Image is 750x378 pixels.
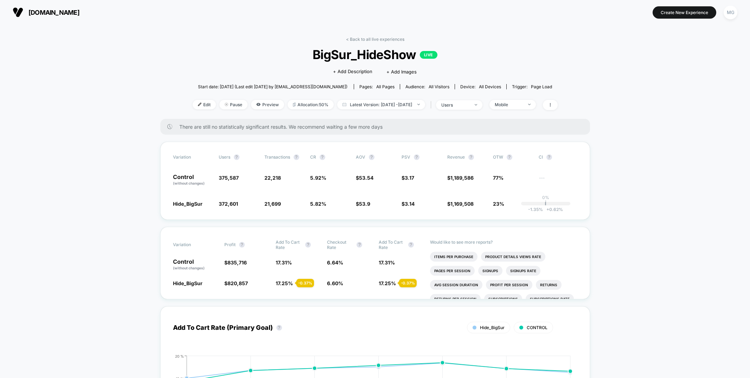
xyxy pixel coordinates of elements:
span: 6.60 % [327,280,343,286]
span: Hide_BigSur [173,201,203,207]
span: CI [539,154,577,160]
div: Pages: [359,84,395,89]
span: Checkout Rate [327,239,353,250]
span: 6.64 % [327,260,343,265]
span: Add To Cart Rate [276,239,302,250]
span: 17.31 % [379,260,395,265]
img: end [225,103,228,106]
button: ? [320,154,325,160]
span: $ [356,175,373,181]
img: end [528,104,531,105]
span: + Add Description [333,68,372,75]
span: Transactions [264,154,290,160]
span: Latest Version: [DATE] - [DATE] [337,100,425,109]
span: 3.14 [405,201,415,207]
button: ? [369,154,374,160]
li: Returns [536,280,562,290]
span: + Add Images [386,69,417,75]
span: 5.92 % [310,175,326,181]
button: ? [546,154,552,160]
span: [DOMAIN_NAME] [28,9,79,16]
img: calendar [342,103,346,106]
span: 53.54 [359,175,373,181]
span: Revenue [447,154,465,160]
span: $ [402,175,414,181]
button: ? [468,154,474,160]
span: (without changes) [173,181,205,185]
span: users [219,154,230,160]
li: Signups [478,266,502,276]
button: Create New Experience [653,6,716,19]
span: 5.82 % [310,201,326,207]
span: 372,601 [219,201,238,207]
span: --- [539,176,577,186]
span: 21,699 [264,201,281,207]
span: Hide_BigSur [480,325,505,330]
span: $ [447,201,474,207]
span: $ [224,260,247,265]
img: end [417,104,420,105]
span: 22,218 [264,175,281,181]
img: Visually logo [13,7,23,18]
button: ? [294,154,299,160]
li: Signups Rate [506,266,540,276]
span: BigSur_HideShow [211,47,539,62]
span: Allocation: 50% [288,100,334,109]
button: ? [276,325,282,331]
span: 820,857 [227,280,248,286]
span: There are still no statistically significant results. We recommend waiting a few more days [179,124,576,130]
p: 0% [542,195,549,200]
span: Device: [455,84,506,89]
li: Pages Per Session [430,266,475,276]
div: - 0.37 % [296,279,314,287]
span: Variation [173,239,212,250]
li: Returns Per Session [430,294,481,304]
button: ? [357,242,362,248]
span: Start date: [DATE] (Last edit [DATE] by [EMAIL_ADDRESS][DOMAIN_NAME]) [198,84,347,89]
span: 17.25 % [379,280,396,286]
span: all pages [376,84,395,89]
span: Preview [251,100,284,109]
button: ? [507,154,512,160]
img: rebalance [293,103,296,107]
span: Variation [173,154,212,160]
li: Items Per Purchase [430,252,477,262]
li: Subscriptions [484,294,522,304]
div: - 0.37 % [399,279,417,287]
span: Hide_BigSur [173,280,203,286]
tspan: 20 % [175,354,184,358]
p: Control [173,259,217,271]
span: 3.17 [405,175,414,181]
span: Profit [224,242,236,247]
span: 17.31 % [276,260,292,265]
button: ? [234,154,239,160]
span: $ [447,175,474,181]
span: Pause [219,100,248,109]
span: 375,587 [219,175,239,181]
span: 1,189,586 [450,175,474,181]
button: MG [722,5,739,20]
div: Trigger: [512,84,552,89]
span: $ [402,201,415,207]
span: | [429,100,436,110]
span: All Visitors [429,84,449,89]
span: Edit [193,100,216,109]
li: Avg Session Duration [430,280,482,290]
span: Page Load [531,84,552,89]
p: | [545,200,546,205]
button: ? [239,242,245,248]
span: (without changes) [173,266,205,270]
p: Would like to see more reports? [430,239,577,245]
span: all devices [479,84,501,89]
button: [DOMAIN_NAME] [11,7,82,18]
div: Mobile [495,102,523,107]
span: PSV [402,154,410,160]
span: OTW [493,154,532,160]
div: MG [724,6,737,19]
span: + [546,207,549,212]
li: Product Details Views Rate [481,252,545,262]
span: 17.25 % [276,280,293,286]
p: LIVE [420,51,437,59]
span: AOV [356,154,365,160]
span: CONTROL [527,325,547,330]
